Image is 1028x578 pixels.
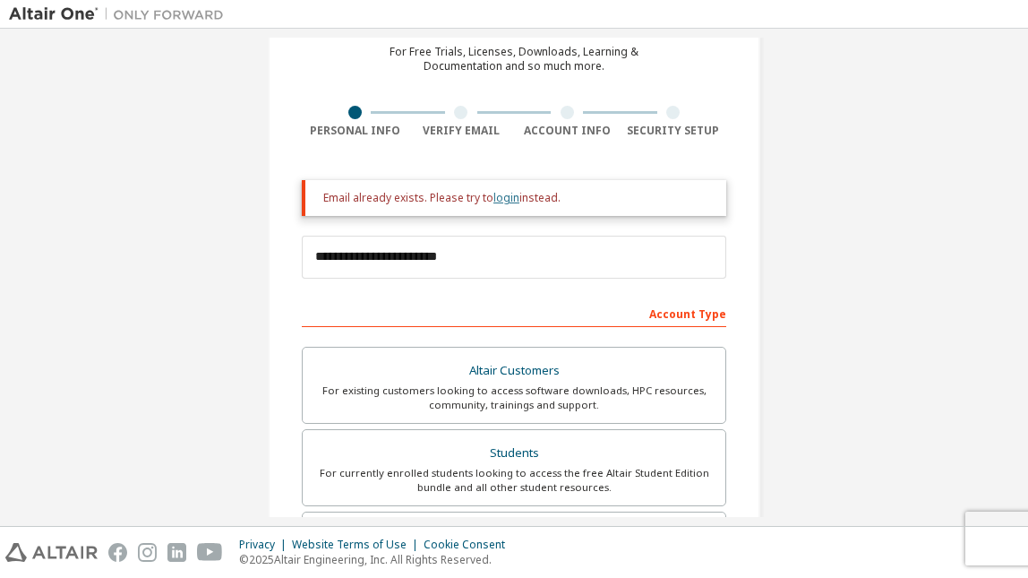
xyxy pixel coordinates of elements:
img: linkedin.svg [167,543,186,562]
div: Privacy [239,538,292,552]
div: For currently enrolled students looking to access the free Altair Student Edition bundle and all ... [313,466,715,495]
div: Verify Email [408,124,515,138]
div: For Free Trials, Licenses, Downloads, Learning & Documentation and so much more. [390,45,638,73]
div: Account Type [302,298,726,327]
div: Security Setup [621,124,727,138]
div: Personal Info [302,124,408,138]
p: © 2025 Altair Engineering, Inc. All Rights Reserved. [239,552,516,567]
div: Email already exists. Please try to instead. [323,191,712,205]
div: Website Terms of Use [292,538,424,552]
div: Students [313,441,715,466]
div: Cookie Consent [424,538,516,552]
div: Altair Customers [313,358,715,384]
a: login [493,190,519,205]
div: For existing customers looking to access software downloads, HPC resources, community, trainings ... [313,384,715,412]
img: altair_logo.svg [5,543,98,562]
img: facebook.svg [108,543,127,562]
img: instagram.svg [138,543,157,562]
div: Account Info [514,124,621,138]
img: Altair One [9,5,233,23]
img: youtube.svg [197,543,223,562]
